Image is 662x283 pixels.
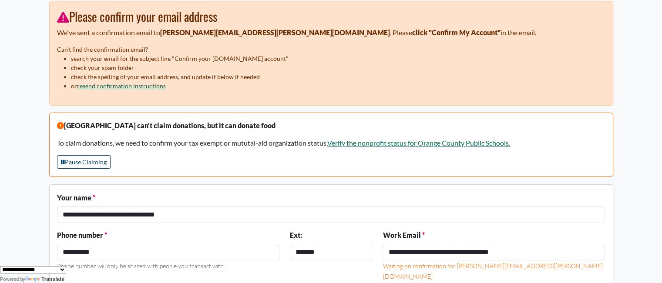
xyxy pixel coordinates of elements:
label: Your name [57,193,95,203]
li: search your email for the subject line "Confirm your [DOMAIN_NAME] account" [71,54,605,63]
p: To claim donations, we need to confirm your tax exempt or mututal-aid organization status. [57,138,605,148]
small: Phone number will only be shared with people you transact with. [57,262,225,270]
h3: Please confirm your email address [57,9,605,24]
strong: click "Confirm My Account" [412,28,501,37]
button: Pause Claiming [57,155,111,169]
li: check your spam folder [71,63,605,72]
img: Google Translate [25,276,41,283]
p: Can't find the confirmation email? [57,45,605,54]
p: [GEOGRAPHIC_DATA] can't claim donations, but it can donate food [57,120,605,131]
li: or [71,81,605,90]
p: We've sent a confirmation email to . Please in the email. [57,27,605,38]
label: Phone number [57,230,107,240]
li: check the spelling of your email address, and update it below if needed [71,72,605,81]
small: Waiting on confirmation for [PERSON_NAME][EMAIL_ADDRESS][PERSON_NAME][DOMAIN_NAME] [383,262,602,280]
a: resend confirmation instructions [77,82,166,90]
label: Ext: [290,230,302,240]
strong: [PERSON_NAME][EMAIL_ADDRESS][PERSON_NAME][DOMAIN_NAME] [160,28,390,37]
label: Work Email [383,230,424,240]
a: Translate [25,276,64,282]
a: Verify the nonprofit status for Orange County Public Schools. [327,139,510,147]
